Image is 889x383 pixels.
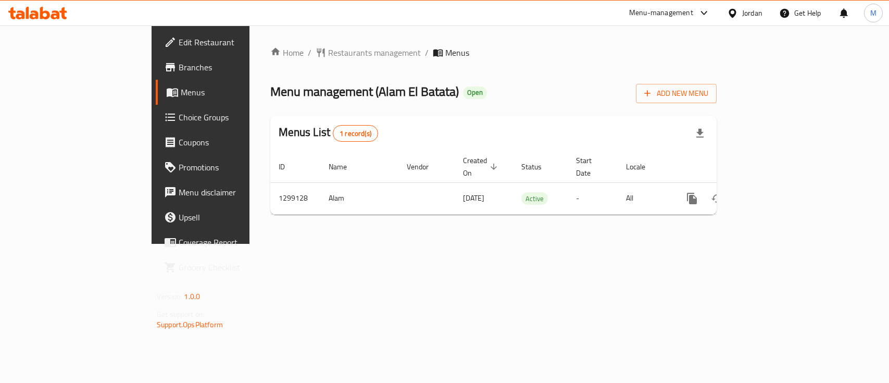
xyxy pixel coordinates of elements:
span: Restaurants management [328,46,421,59]
div: Jordan [742,7,762,19]
div: Menu-management [629,7,693,19]
span: Coupons [179,136,292,149]
a: Promotions [156,155,300,180]
span: ID [279,160,298,173]
span: Vendor [407,160,442,173]
a: Branches [156,55,300,80]
div: Export file [687,121,712,146]
span: Menus [445,46,469,59]
span: Menus [181,86,292,98]
td: Alam [320,182,398,214]
span: Locale [626,160,659,173]
th: Actions [671,151,788,183]
span: Coverage Report [179,236,292,249]
span: Version: [157,290,182,303]
a: Menus [156,80,300,105]
a: Grocery Checklist [156,255,300,280]
span: Start Date [576,154,605,179]
a: Edit Restaurant [156,30,300,55]
span: Menu management ( Alam El Batata ) [270,80,459,103]
span: Add New Menu [644,87,708,100]
div: Open [463,87,487,99]
a: Choice Groups [156,105,300,130]
a: Support.OpsPlatform [157,318,223,331]
span: Active [521,193,548,205]
a: Restaurants management [316,46,421,59]
a: Menu disclaimer [156,180,300,205]
a: Coverage Report [156,230,300,255]
span: Get support on: [157,307,205,321]
span: [DATE] [463,191,484,205]
table: enhanced table [270,151,788,215]
span: Status [521,160,555,173]
nav: breadcrumb [270,46,717,59]
span: Choice Groups [179,111,292,123]
span: Grocery Checklist [179,261,292,274]
span: M [870,7,877,19]
span: Menu disclaimer [179,186,292,199]
button: Change Status [705,186,730,211]
span: Branches [179,61,292,73]
li: / [308,46,311,59]
td: All [618,182,671,214]
span: Name [329,160,360,173]
a: Upsell [156,205,300,230]
span: 1.0.0 [184,290,200,303]
span: Created On [463,154,500,179]
span: Edit Restaurant [179,36,292,48]
span: Promotions [179,161,292,174]
span: Upsell [179,211,292,224]
button: Add New Menu [636,84,717,103]
span: Open [463,88,487,97]
span: 1 record(s) [333,129,378,139]
div: Active [521,192,548,205]
li: / [425,46,429,59]
a: Coupons [156,130,300,155]
div: Total records count [333,125,378,142]
button: more [680,186,705,211]
td: - [568,182,618,214]
h2: Menus List [279,125,378,142]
